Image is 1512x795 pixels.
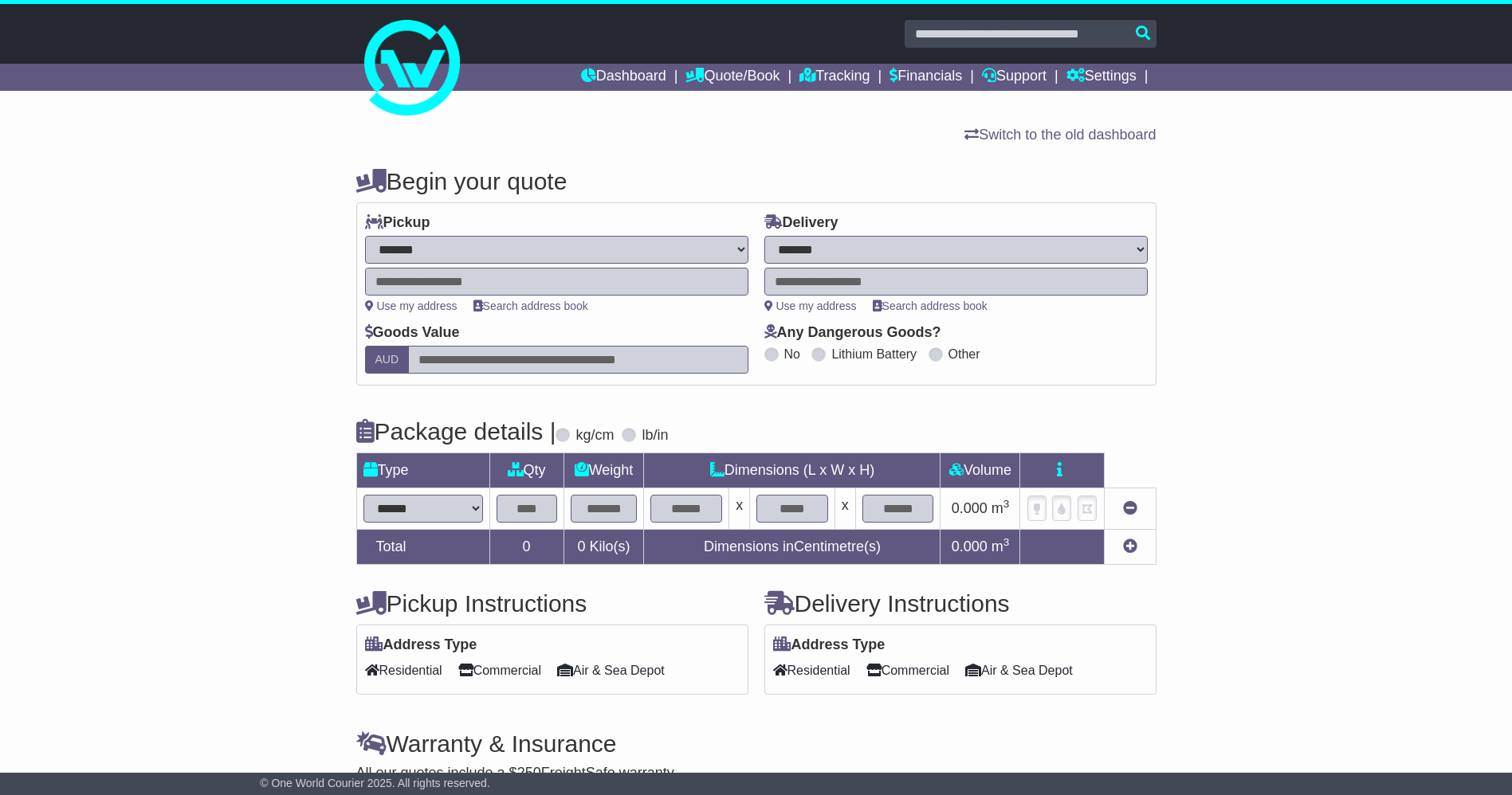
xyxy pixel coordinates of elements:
span: 0.000 [952,500,988,516]
a: Support [982,64,1047,91]
a: Financials [890,64,962,91]
a: Use my address [365,300,458,312]
label: AUD [365,346,410,374]
a: Search address book [473,300,588,312]
span: 250 [517,765,541,781]
td: Weight [564,453,644,488]
sup: 3 [1003,536,1010,548]
td: x [729,488,750,530]
span: 0 [577,538,585,554]
h4: Delivery Instructions [764,590,1157,617]
span: Residential [365,658,442,683]
a: Switch to the old dashboard [964,127,1156,143]
a: Search address book [873,300,988,312]
label: lb/in [642,427,668,444]
a: Remove this item [1123,500,1137,516]
a: Use my address [764,300,857,312]
td: Total [356,530,489,565]
td: Dimensions in Centimetre(s) [644,530,941,565]
td: Volume [941,453,1020,488]
td: x [835,488,855,530]
label: Delivery [764,214,838,232]
label: Pickup [365,214,430,232]
a: Quote/Book [685,64,780,91]
span: Residential [773,658,850,683]
label: Other [948,347,980,362]
label: Address Type [365,636,477,654]
sup: 3 [1003,498,1010,510]
div: All our quotes include a $ FreightSafe warranty. [356,765,1157,782]
a: Dashboard [581,64,666,91]
span: m [992,538,1010,554]
a: Tracking [799,64,870,91]
h4: Warranty & Insurance [356,730,1157,757]
span: © One World Courier 2025. All rights reserved. [260,777,490,789]
label: kg/cm [575,427,614,444]
span: Commercial [458,658,541,683]
span: Air & Sea Depot [557,658,665,683]
td: Type [356,453,489,488]
label: Any Dangerous Goods? [764,324,941,342]
label: No [784,347,800,362]
a: Settings [1066,64,1137,91]
label: Goods Value [365,324,460,342]
h4: Package details | [356,418,556,444]
h4: Pickup Instructions [356,590,748,617]
span: Commercial [866,658,949,683]
span: m [992,500,1010,516]
td: Qty [489,453,564,488]
h4: Begin your quote [356,168,1157,194]
span: 0.000 [952,538,988,554]
label: Lithium Battery [831,347,917,362]
label: Address Type [773,636,886,654]
span: Air & Sea Depot [965,658,1073,683]
td: Dimensions (L x W x H) [644,453,941,488]
td: 0 [489,530,564,565]
td: Kilo(s) [564,530,644,565]
a: Add new item [1123,538,1137,554]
